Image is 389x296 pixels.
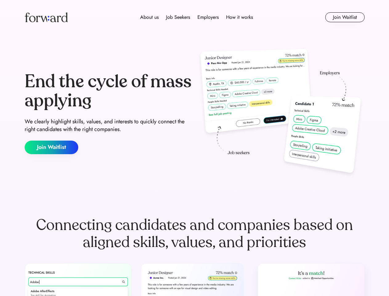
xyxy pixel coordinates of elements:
div: About us [140,14,159,21]
button: Join Waitlist [25,141,78,154]
button: Join Waitlist [325,12,365,22]
img: Forward logo [25,12,68,22]
div: Employers [197,14,219,21]
img: hero-image.png [197,47,365,179]
div: We clearly highlight skills, values, and interests to quickly connect the right candidates with t... [25,118,192,133]
div: Job Seekers [166,14,190,21]
div: Connecting candidates and companies based on aligned skills, values, and priorities [25,216,365,251]
div: How it works [226,14,253,21]
div: End the cycle of mass applying [25,72,192,110]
